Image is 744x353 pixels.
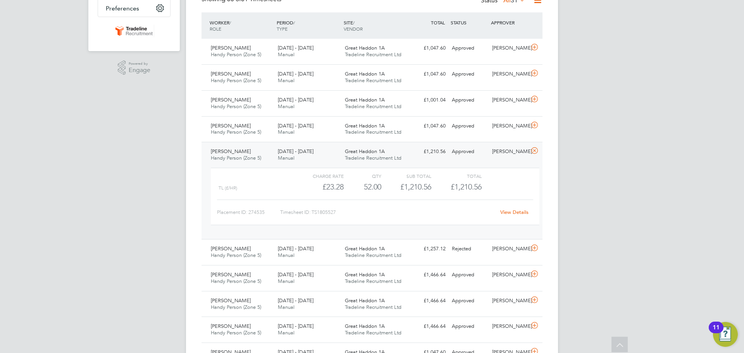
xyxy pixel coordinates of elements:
img: tradelinerecruitment-logo-retina.png [114,25,154,37]
a: Powered byEngage [118,60,151,75]
span: Manual [278,278,294,284]
div: Approved [449,68,489,81]
span: Engage [129,67,150,74]
span: Handy Person (Zone 5) [211,278,261,284]
span: VENDOR [344,26,363,32]
div: Rejected [449,243,489,255]
span: Tradeline Recruitment Ltd [345,51,401,58]
span: Handy Person (Zone 5) [211,252,261,258]
span: / [353,19,355,26]
span: Manual [278,329,294,336]
span: [PERSON_NAME] [211,45,251,51]
span: Powered by [129,60,150,67]
span: TOTAL [431,19,445,26]
span: Tradeline Recruitment Ltd [345,103,401,110]
span: ROLE [210,26,221,32]
span: Great Haddon 1A [345,323,385,329]
div: £1,466.64 [408,269,449,281]
span: Great Haddon 1A [345,71,385,77]
div: APPROVER [489,15,529,29]
span: Great Haddon 1A [345,45,385,51]
span: Handy Person (Zone 5) [211,77,261,84]
span: Tradeline Recruitment Ltd [345,77,401,84]
span: / [293,19,295,26]
span: Great Haddon 1A [345,245,385,252]
div: Approved [449,94,489,107]
span: Handy Person (Zone 5) [211,51,261,58]
div: £1,047.60 [408,120,449,133]
div: WORKER [208,15,275,36]
span: Great Haddon 1A [345,148,385,155]
span: Manual [278,103,294,110]
div: £1,466.64 [408,320,449,333]
span: TL (£/HR) [219,185,237,191]
span: £1,210.56 [451,182,482,191]
span: Manual [278,252,294,258]
span: Great Haddon 1A [345,122,385,129]
div: £1,047.60 [408,42,449,55]
div: £1,210.56 [381,181,431,193]
span: Tradeline Recruitment Ltd [345,278,401,284]
span: [PERSON_NAME] [211,71,251,77]
button: Open Resource Center, 11 new notifications [713,322,738,347]
span: [DATE] - [DATE] [278,271,313,278]
div: £23.28 [294,181,344,193]
span: [DATE] - [DATE] [278,245,313,252]
span: Handy Person (Zone 5) [211,103,261,110]
span: TYPE [277,26,288,32]
div: Approved [449,42,489,55]
div: [PERSON_NAME] [489,94,529,107]
span: [DATE] - [DATE] [278,297,313,304]
a: View Details [500,209,529,215]
span: Manual [278,155,294,161]
div: Charge rate [294,171,344,181]
span: Handy Person (Zone 5) [211,155,261,161]
div: Approved [449,320,489,333]
div: PERIOD [275,15,342,36]
span: Manual [278,77,294,84]
div: £1,001.04 [408,94,449,107]
div: STATUS [449,15,489,29]
span: Tradeline Recruitment Ltd [345,304,401,310]
span: Manual [278,51,294,58]
div: 11 [713,327,720,338]
span: Manual [278,304,294,310]
div: Placement ID: 274535 [217,206,280,219]
span: Great Haddon 1A [345,297,385,304]
span: Tradeline Recruitment Ltd [345,129,401,135]
div: [PERSON_NAME] [489,145,529,158]
div: [PERSON_NAME] [489,243,529,255]
a: Go to home page [98,25,170,37]
span: [PERSON_NAME] [211,297,251,304]
div: £1,210.56 [408,145,449,158]
span: [PERSON_NAME] [211,148,251,155]
div: SITE [342,15,409,36]
div: Total [431,171,481,181]
span: [DATE] - [DATE] [278,122,313,129]
div: 52.00 [344,181,381,193]
div: [PERSON_NAME] [489,294,529,307]
span: [PERSON_NAME] [211,271,251,278]
span: [DATE] - [DATE] [278,148,313,155]
span: Tradeline Recruitment Ltd [345,329,401,336]
div: QTY [344,171,381,181]
span: [DATE] - [DATE] [278,45,313,51]
span: Handy Person (Zone 5) [211,129,261,135]
div: £1,257.12 [408,243,449,255]
span: [PERSON_NAME] [211,245,251,252]
span: / [229,19,231,26]
div: [PERSON_NAME] [489,42,529,55]
div: £1,466.64 [408,294,449,307]
div: Approved [449,269,489,281]
div: Sub Total [381,171,431,181]
span: Great Haddon 1A [345,96,385,103]
span: [DATE] - [DATE] [278,96,313,103]
span: Preferences [106,5,139,12]
div: [PERSON_NAME] [489,269,529,281]
span: [PERSON_NAME] [211,96,251,103]
span: [PERSON_NAME] [211,122,251,129]
span: Manual [278,129,294,135]
div: Approved [449,145,489,158]
div: [PERSON_NAME] [489,120,529,133]
span: Great Haddon 1A [345,271,385,278]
